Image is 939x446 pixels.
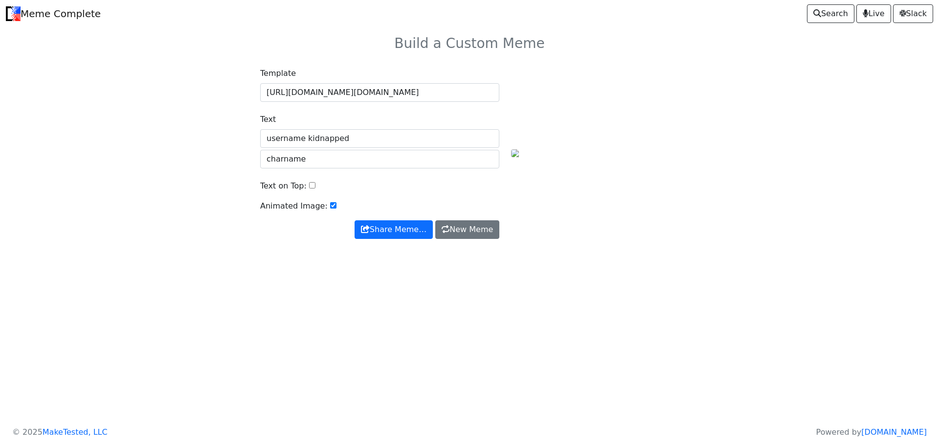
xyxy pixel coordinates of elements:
input: Background Image URL [260,83,499,102]
input: Bottom line of text [260,150,499,168]
label: Text [260,114,276,125]
a: Slack [893,4,933,23]
label: Text on Top: [260,180,307,192]
a: [DOMAIN_NAME] [861,427,927,437]
a: Search [807,4,854,23]
span: Live [863,8,885,20]
a: Meme Complete [6,4,101,23]
p: Powered by [816,426,927,438]
span: Search [813,8,848,20]
h3: Build a Custom Meme [153,35,786,52]
button: Share Meme… [355,220,433,239]
a: New Meme [435,220,499,239]
img: Meme Complete [6,6,21,21]
input: Top line of text [260,129,499,148]
span: New Meme [442,224,493,235]
a: Live [856,4,891,23]
a: MakeTested, LLC [43,427,108,437]
p: © 2025 [12,426,108,438]
label: Template [260,68,296,79]
label: Animated Image: [260,200,328,212]
span: Slack [899,8,927,20]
